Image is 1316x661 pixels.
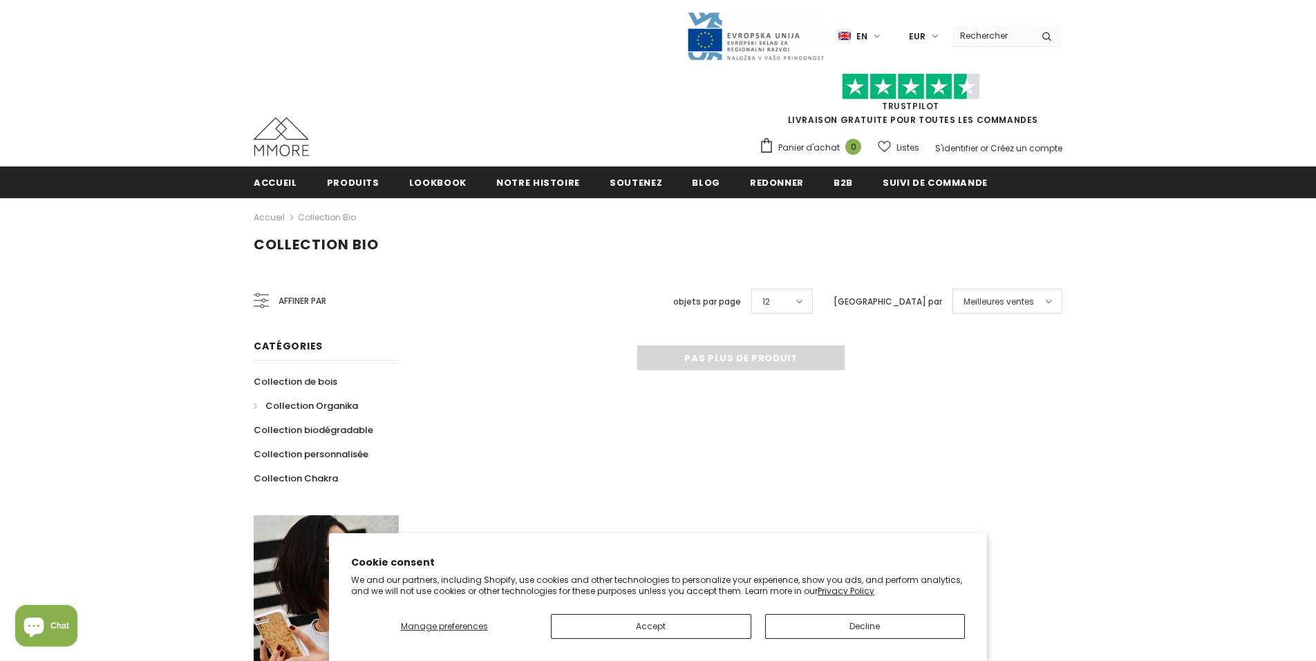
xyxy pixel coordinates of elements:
span: EUR [909,30,925,44]
span: Accueil [254,176,297,189]
inbox-online-store-chat: Shopify online store chat [11,605,82,650]
span: Listes [896,141,919,155]
span: or [980,142,988,154]
a: Javni Razpis [686,30,825,41]
a: Collection Organika [254,394,358,418]
a: S'identifier [935,142,978,154]
a: Blog [692,166,720,198]
a: B2B [834,166,853,198]
span: Collection biodégradable [254,423,373,437]
span: Panier d'achat [778,141,840,155]
span: Collection Chakra [254,472,338,485]
a: Redonner [750,166,804,198]
a: Privacy Policy [818,585,874,597]
a: Collection personnalisée [254,442,368,466]
img: Javni Razpis [686,11,825,61]
span: Collection personnalisée [254,448,368,461]
a: Notre histoire [496,166,580,198]
label: [GEOGRAPHIC_DATA] par [834,295,942,309]
button: Decline [765,614,966,639]
a: Panier d'achat 0 [759,137,868,158]
img: Faites confiance aux étoiles pilotes [842,73,980,100]
a: TrustPilot [882,100,939,112]
span: Redonner [750,176,804,189]
a: Accueil [254,166,297,198]
a: Collection Bio [298,211,356,223]
span: B2B [834,176,853,189]
span: Manage preferences [401,620,488,632]
span: Notre histoire [496,176,580,189]
a: Collection biodégradable [254,418,373,442]
span: Collection de bois [254,375,337,388]
a: Listes [878,135,919,160]
span: Lookbook [409,176,467,189]
img: Cas MMORE [254,117,309,156]
input: Search Site [952,26,1031,46]
p: We and our partners, including Shopify, use cookies and other technologies to personalize your ex... [351,575,965,596]
span: Suivi de commande [883,176,988,189]
h2: Cookie consent [351,555,965,570]
span: Meilleures ventes [963,295,1034,309]
button: Accept [551,614,751,639]
label: objets par page [673,295,741,309]
a: Accueil [254,209,285,226]
span: soutenez [610,176,662,189]
a: Créez un compte [990,142,1062,154]
a: Collection de bois [254,370,337,394]
span: LIVRAISON GRATUITE POUR TOUTES LES COMMANDES [759,79,1062,126]
span: Collection Bio [254,235,379,254]
span: 0 [845,139,861,155]
span: Catégories [254,339,323,353]
span: Collection Organika [265,399,358,412]
a: Collection Chakra [254,466,338,490]
a: Lookbook [409,166,467,198]
button: Manage preferences [351,614,537,639]
span: 12 [762,295,770,309]
a: Suivi de commande [883,166,988,198]
span: Affiner par [279,294,326,309]
span: en [856,30,867,44]
img: i-lang-1.png [838,30,851,42]
span: Produits [327,176,379,189]
span: Blog [692,176,720,189]
a: soutenez [610,166,662,198]
a: Produits [327,166,379,198]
